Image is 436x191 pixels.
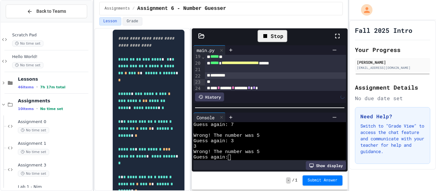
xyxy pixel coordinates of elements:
[201,54,205,59] span: Fold line
[355,26,412,35] h1: Fall 2025 Intro
[193,67,201,73] div: 21
[357,65,428,70] div: [EMAIL_ADDRESS][DOMAIN_NAME]
[292,178,294,183] span: /
[18,119,91,125] span: Assignment 0
[355,45,430,54] h2: Your Progress
[18,141,91,146] span: Assignment 1
[193,138,234,144] span: Guess again: 3
[18,184,91,190] span: Lab 1 - Nim
[193,149,259,155] span: Wrong! The number was 5
[40,107,63,111] span: No time set
[18,98,91,104] span: Assignments
[295,178,297,183] span: 1
[193,85,201,92] div: 24
[355,83,430,92] h2: Assignment Details
[193,54,201,60] div: 19
[286,177,291,184] span: -
[303,175,343,186] button: Submit Answer
[193,79,201,85] div: 23
[12,33,91,38] span: Scratch Pad
[36,106,38,111] span: •
[195,92,224,101] div: History
[18,171,49,177] span: No time set
[193,73,201,79] div: 22
[105,6,130,11] span: Assignments
[18,127,49,133] span: No time set
[137,5,226,12] span: Assignment 6 - Number Guesser
[18,107,34,111] span: 10 items
[12,54,91,60] span: Hello World!
[306,161,346,170] div: Show display
[308,178,338,183] span: Submit Answer
[355,94,430,102] div: No due date set
[193,113,226,122] div: Console
[18,76,91,82] span: Lessons
[40,85,65,89] span: 7h 17m total
[12,40,43,47] span: No time set
[360,113,425,120] h3: Need Help?
[193,45,226,55] div: main.py
[193,133,259,138] span: Wrong! The number was 5
[18,163,91,168] span: Assignment 3
[36,8,66,15] span: Back to Teams
[193,155,228,160] span: Guess again:
[12,62,43,68] span: No time set
[18,85,34,89] span: 46 items
[6,4,87,18] button: Back to Teams
[193,144,196,149] span: 3
[258,30,287,42] div: Stop
[36,84,38,90] span: •
[18,149,49,155] span: No time set
[132,6,135,11] span: /
[193,47,218,54] div: main.py
[354,3,374,17] div: My Account
[123,17,142,26] button: Grade
[193,122,234,128] span: Guess again: 7
[99,17,121,26] button: Lesson
[193,114,218,121] div: Console
[360,123,425,155] p: Switch to "Grade View" to access the chat feature and communicate with your teacher for help and ...
[357,59,428,65] div: [PERSON_NAME]
[193,60,201,67] div: 20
